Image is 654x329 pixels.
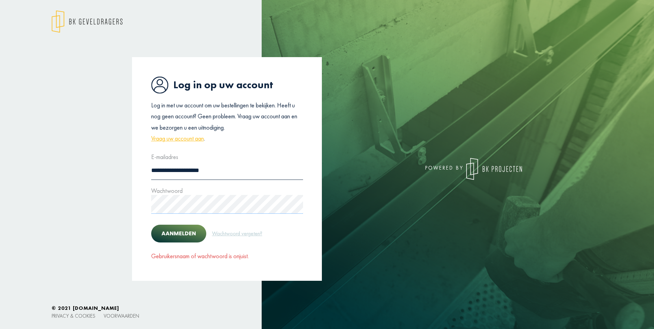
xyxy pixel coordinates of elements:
[104,313,139,319] a: Voorwaarden
[151,225,206,242] button: Aanmelden
[332,158,522,180] div: powered by
[151,76,303,94] h1: Log in op uw account
[151,76,168,94] img: icon
[52,10,122,33] img: logo
[151,133,204,144] a: Vraag uw account aan
[151,252,249,260] span: Gebruikersnaam of wachtwoord is onjuist.
[52,305,602,311] h6: © 2021 [DOMAIN_NAME]
[52,313,95,319] a: Privacy & cookies
[466,158,522,180] img: logo
[212,229,263,238] a: Wachtwoord vergeten?
[151,152,178,162] label: E-mailadres
[151,100,303,144] p: Log in met uw account om uw bestellingen te bekijken. Heeft u nog geen account? Geen probleem. Vr...
[151,185,183,196] label: Wachtwoord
